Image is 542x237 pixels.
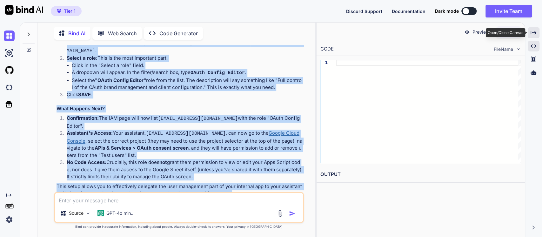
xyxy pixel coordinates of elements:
[64,8,76,14] span: Tier 1
[485,5,532,17] button: Invite Team
[62,55,303,91] li: This is the most important part.
[95,77,146,83] strong: "OAuth Config Editor"
[57,9,61,13] img: premium
[320,60,328,66] div: 1
[494,46,513,52] span: FileName
[67,115,99,121] strong: Confirmation:
[392,8,425,15] button: Documentation
[67,55,97,61] strong: Select a role:
[69,210,84,216] p: Source
[95,145,189,151] strong: APIs & Services > OAuth consent screen
[54,224,304,229] p: Bind can provide inaccurate information, including about people. Always double-check its answers....
[4,65,15,76] img: githubLight
[106,210,133,216] p: GPT-4o min..
[85,211,91,216] img: Pick Models
[68,30,85,37] p: Bind AI
[62,159,303,180] li: Crucially, this role does grant them permission to view or edit your Apps Script code, nor does i...
[67,40,302,54] code: [EMAIL_ADDRESS][DOMAIN_NAME]
[346,9,382,14] span: Discord Support
[62,115,303,130] li: The IAM page will now list with the role "OAuth Config Editor".
[289,210,295,217] img: icon
[72,62,303,69] li: Click in the "Select a role" field.
[51,6,82,16] button: premiumTier 1
[346,8,382,15] button: Discord Support
[72,77,303,91] li: Select the role from the list. The description will say something like "Full control of the OAuth...
[277,210,284,217] img: attachment
[317,167,525,182] h2: OUTPUT
[159,30,198,37] p: Code Generator
[97,210,104,216] img: GPT-4o mini
[486,28,525,37] div: Open/Close Canvas
[72,69,303,77] li: A dropdown will appear. In the filter/search box, type .
[67,130,113,136] strong: Assistant's Access:
[108,30,137,37] p: Web Search
[4,30,15,41] img: chat
[62,130,303,159] li: Your assistant, , can now go to the , select the correct project (they may need to use the projec...
[4,48,15,58] img: ai-studio
[62,91,303,100] li: Click .
[67,159,106,165] strong: No Code Access:
[472,29,490,35] p: Preview
[158,116,238,121] code: [EMAIL_ADDRESS][DOMAIN_NAME]
[78,91,91,98] strong: SAVE
[5,5,43,15] img: Bind AI
[320,45,334,53] div: CODE
[159,159,167,165] strong: not
[57,105,303,112] h3: What Happens Next?
[435,8,459,14] span: Dark mode
[4,214,15,225] img: settings
[57,183,303,197] p: This setup allows you to effectively delegate the user management part of your internal app to yo...
[62,39,303,55] li: In this field, enter your assistant's Google account email address: .
[191,70,245,76] code: OAuth Config Editor
[146,131,226,136] code: [EMAIL_ADDRESS][DOMAIN_NAME]
[4,82,15,93] img: darkCloudIdeIcon
[464,29,470,35] img: preview
[516,46,521,52] img: chevron down
[67,130,299,144] a: Google Cloud Console
[392,9,425,14] span: Documentation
